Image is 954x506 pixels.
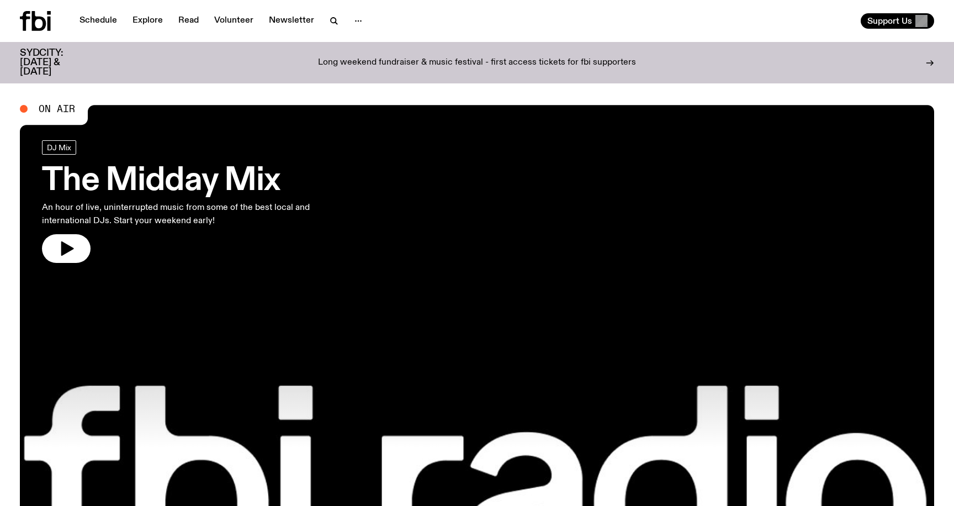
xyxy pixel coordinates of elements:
[867,16,912,26] span: Support Us
[861,13,934,29] button: Support Us
[262,13,321,29] a: Newsletter
[39,104,75,114] span: On Air
[42,140,325,263] a: The Midday MixAn hour of live, uninterrupted music from some of the best local and international ...
[42,140,76,155] a: DJ Mix
[42,201,325,228] p: An hour of live, uninterrupted music from some of the best local and international DJs. Start you...
[126,13,169,29] a: Explore
[73,13,124,29] a: Schedule
[318,58,636,68] p: Long weekend fundraiser & music festival - first access tickets for fbi supporters
[208,13,260,29] a: Volunteer
[172,13,205,29] a: Read
[42,166,325,197] h3: The Midday Mix
[47,143,71,151] span: DJ Mix
[20,49,91,77] h3: SYDCITY: [DATE] & [DATE]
